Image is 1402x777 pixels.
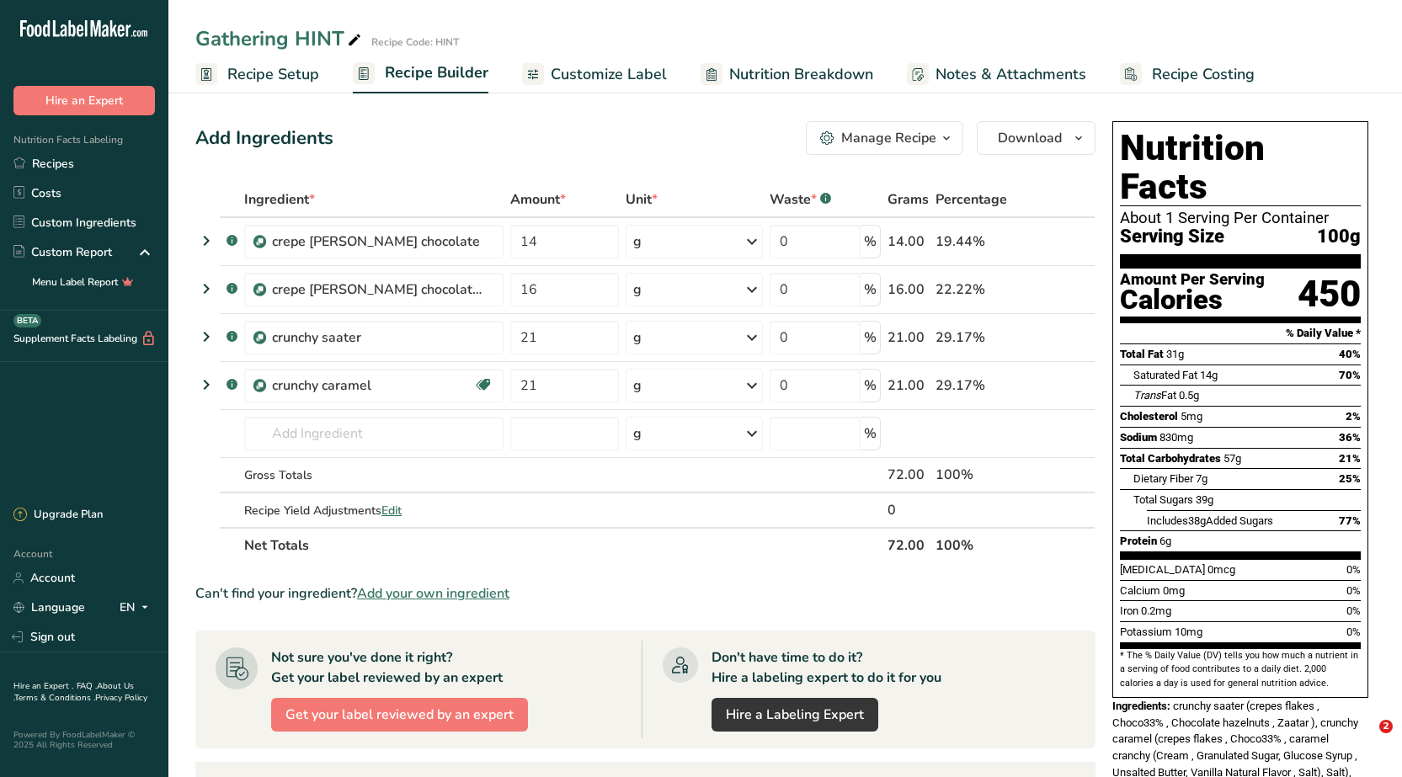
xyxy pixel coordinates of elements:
[1346,410,1361,423] span: 2%
[936,189,1007,210] span: Percentage
[120,598,155,618] div: EN
[1346,584,1361,597] span: 0%
[1339,431,1361,444] span: 36%
[1159,431,1193,444] span: 830mg
[1200,369,1218,381] span: 14g
[633,279,642,300] div: g
[1120,288,1265,312] div: Calories
[884,527,932,562] th: 72.00
[381,503,402,519] span: Edit
[353,54,488,94] a: Recipe Builder
[1346,563,1361,576] span: 0%
[1120,625,1172,638] span: Potassium
[806,121,963,155] button: Manage Recipe
[1120,210,1361,226] div: About 1 Serving Per Container
[888,279,929,300] div: 16.00
[1166,348,1184,360] span: 31g
[633,423,642,444] div: g
[1133,493,1193,506] span: Total Sugars
[977,121,1095,155] button: Download
[1196,472,1207,485] span: 7g
[936,63,1086,86] span: Notes & Attachments
[888,465,929,485] div: 72.00
[1345,720,1385,760] iframe: Intercom live chat
[272,279,482,300] div: crepe [PERSON_NAME] chocolate [PERSON_NAME]
[1133,389,1176,402] span: Fat
[1133,369,1197,381] span: Saturated Fat
[841,128,936,148] div: Manage Recipe
[907,56,1086,93] a: Notes & Attachments
[1152,63,1255,86] span: Recipe Costing
[195,56,319,93] a: Recipe Setup
[510,189,566,210] span: Amount
[888,500,929,520] div: 0
[1120,410,1178,423] span: Cholesterol
[1120,323,1361,343] section: % Daily Value *
[888,327,929,348] div: 21.00
[1120,604,1138,617] span: Iron
[729,63,873,86] span: Nutrition Breakdown
[357,583,509,604] span: Add your own ingredient
[13,314,41,327] div: BETA
[551,63,667,86] span: Customize Label
[1120,535,1157,547] span: Protein
[1159,535,1171,547] span: 6g
[253,284,266,296] img: Sub Recipe
[888,232,929,252] div: 14.00
[1346,625,1361,638] span: 0%
[285,705,514,725] span: Get your label reviewed by an expert
[1120,584,1160,597] span: Calcium
[13,680,73,692] a: Hire an Expert .
[1379,720,1393,733] span: 2
[936,375,1016,396] div: 29.17%
[13,593,85,622] a: Language
[633,327,642,348] div: g
[13,86,155,115] button: Hire an Expert
[633,375,642,396] div: g
[272,327,482,348] div: crunchy saater
[272,232,482,252] div: crepe [PERSON_NAME] chocolate
[1339,348,1361,360] span: 40%
[1163,584,1185,597] span: 0mg
[1147,514,1273,527] span: Includes Added Sugars
[1179,389,1199,402] span: 0.5g
[936,327,1016,348] div: 29.17%
[1339,514,1361,527] span: 77%
[1120,431,1157,444] span: Sodium
[1120,563,1205,576] span: [MEDICAL_DATA]
[1120,226,1224,247] span: Serving Size
[272,375,473,396] div: crunchy caramel
[936,465,1016,485] div: 100%
[195,583,1095,604] div: Can't find your ingredient?
[1196,493,1213,506] span: 39g
[13,730,155,750] div: Powered By FoodLabelMaker © 2025 All Rights Reserved
[712,647,941,688] div: Don't have time to do it? Hire a labeling expert to do it for you
[1298,272,1361,317] div: 450
[1133,472,1193,485] span: Dietary Fiber
[1346,604,1361,617] span: 0%
[1133,389,1161,402] i: Trans
[770,189,831,210] div: Waste
[1120,272,1265,288] div: Amount Per Serving
[888,189,929,210] span: Grams
[1188,514,1206,527] span: 38g
[1317,226,1361,247] span: 100g
[1120,649,1361,690] section: * The % Daily Value (DV) tells you how much a nutrient in a serving of food contributes to a dail...
[385,61,488,84] span: Recipe Builder
[13,507,103,524] div: Upgrade Plan
[1339,369,1361,381] span: 70%
[701,56,873,93] a: Nutrition Breakdown
[1181,410,1202,423] span: 5mg
[195,24,365,54] div: Gathering HINT
[95,692,147,704] a: Privacy Policy
[195,125,333,152] div: Add Ingredients
[712,698,878,732] a: Hire a Labeling Expert
[1339,472,1361,485] span: 25%
[77,680,97,692] a: FAQ .
[244,466,504,484] div: Gross Totals
[522,56,667,93] a: Customize Label
[998,128,1062,148] span: Download
[13,680,134,704] a: About Us .
[253,236,266,248] img: Sub Recipe
[1112,700,1170,712] span: Ingredients:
